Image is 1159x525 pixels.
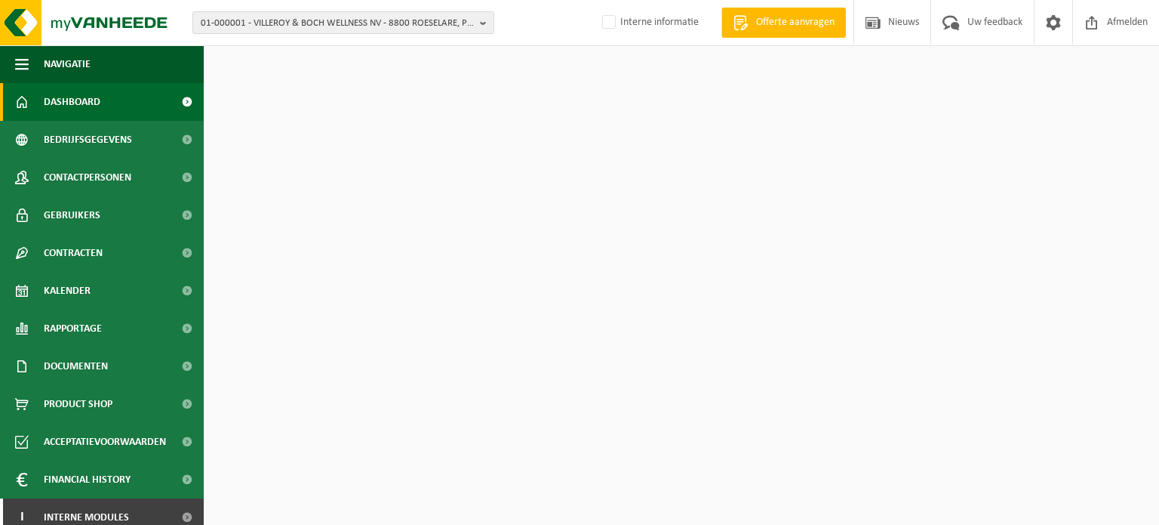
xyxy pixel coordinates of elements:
span: 01-000001 - VILLEROY & BOCH WELLNESS NV - 8800 ROESELARE, POPULIERSTRAAT 1 [201,12,474,35]
span: Gebruikers [44,196,100,234]
span: Product Shop [44,385,112,423]
span: Acceptatievoorwaarden [44,423,166,461]
span: Contactpersonen [44,159,131,196]
button: 01-000001 - VILLEROY & BOCH WELLNESS NV - 8800 ROESELARE, POPULIERSTRAAT 1 [192,11,494,34]
span: Navigatie [44,45,91,83]
span: Offerte aanvragen [752,15,838,30]
span: Kalender [44,272,91,310]
span: Financial History [44,461,131,499]
span: Contracten [44,234,103,272]
span: Documenten [44,347,108,385]
span: Bedrijfsgegevens [44,121,132,159]
label: Interne informatie [599,11,699,34]
span: Dashboard [44,83,100,121]
span: Rapportage [44,310,102,347]
a: Offerte aanvragen [721,8,846,38]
